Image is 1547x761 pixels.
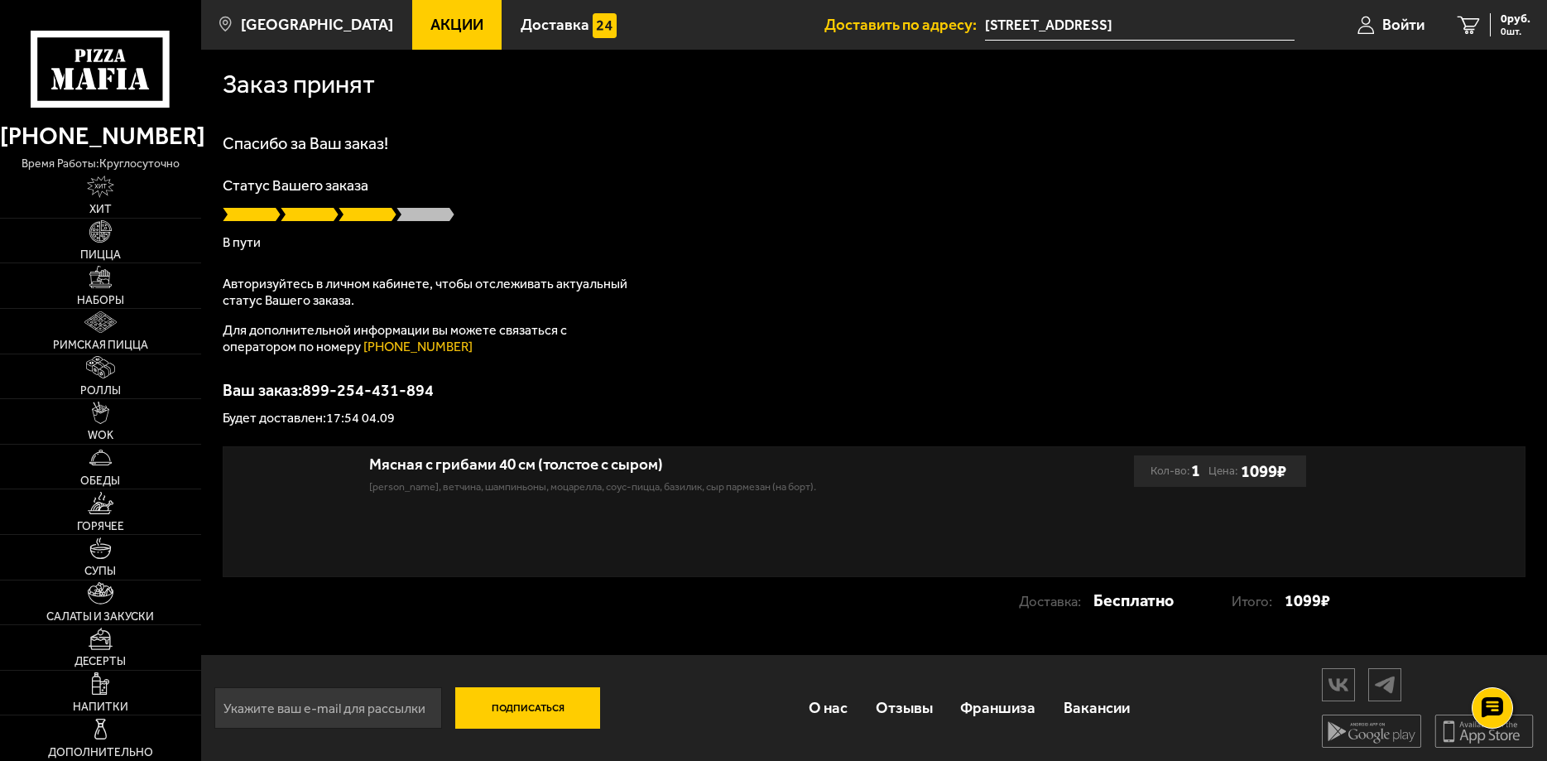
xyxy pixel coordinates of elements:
[1050,682,1144,735] a: Вакансии
[369,479,979,494] p: [PERSON_NAME], ветчина, шампиньоны, моцарелла, соус-пицца, базилик, сыр пармезан (на борт).
[77,295,124,306] span: Наборы
[430,17,483,33] span: Акции
[80,385,121,397] span: Роллы
[1093,585,1174,616] strong: Бесплатно
[1501,13,1530,25] span: 0 руб.
[369,455,979,474] div: Мясная с грибами 40 см (толстое с сыром)
[48,747,153,759] span: Дополнительно
[862,682,947,735] a: Отзывы
[985,10,1295,41] input: Ваш адрес доставки
[363,339,473,354] a: [PHONE_NUMBER]
[53,340,148,351] span: Римская пицца
[89,204,112,215] span: Хит
[223,382,1525,398] p: Ваш заказ: 899-254-431-894
[223,236,1525,249] p: В пути
[77,521,124,532] span: Горячее
[223,322,637,355] p: Для дополнительной информации вы можете связаться с оператором по номеру
[1232,586,1285,617] p: Итого:
[74,656,126,667] span: Десерты
[947,682,1050,735] a: Франшиза
[795,682,862,735] a: О нас
[214,687,442,729] input: Укажите ваш e-mail для рассылки
[88,430,113,441] span: WOK
[1241,461,1286,482] b: 1099 ₽
[1323,670,1354,699] img: vk
[1151,455,1200,486] div: Кол-во:
[824,17,985,33] span: Доставить по адресу:
[1191,455,1200,486] b: 1
[241,17,393,33] span: [GEOGRAPHIC_DATA]
[223,178,1525,193] p: Статус Вашего заказа
[223,135,1525,152] h1: Спасибо за Ваш заказ!
[223,276,637,309] p: Авторизуйтесь в личном кабинете, чтобы отслеживать актуальный статус Вашего заказа.
[521,17,589,33] span: Доставка
[80,475,120,487] span: Обеды
[223,71,375,97] h1: Заказ принят
[985,10,1295,41] span: улица Оптиков, 13А
[1382,17,1424,33] span: Войти
[84,566,116,577] span: Супы
[455,687,600,729] button: Подписаться
[1501,26,1530,36] span: 0 шт.
[593,13,617,37] img: 15daf4d41897b9f0e9f617042186c801.svg
[1208,455,1237,486] span: Цена:
[1285,585,1330,616] strong: 1099 ₽
[73,701,128,713] span: Напитки
[80,249,121,261] span: Пицца
[46,611,154,623] span: Салаты и закуски
[1019,586,1093,617] p: Доставка:
[1369,670,1400,699] img: tg
[223,412,1525,425] p: Будет доставлен: 17:54 04.09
